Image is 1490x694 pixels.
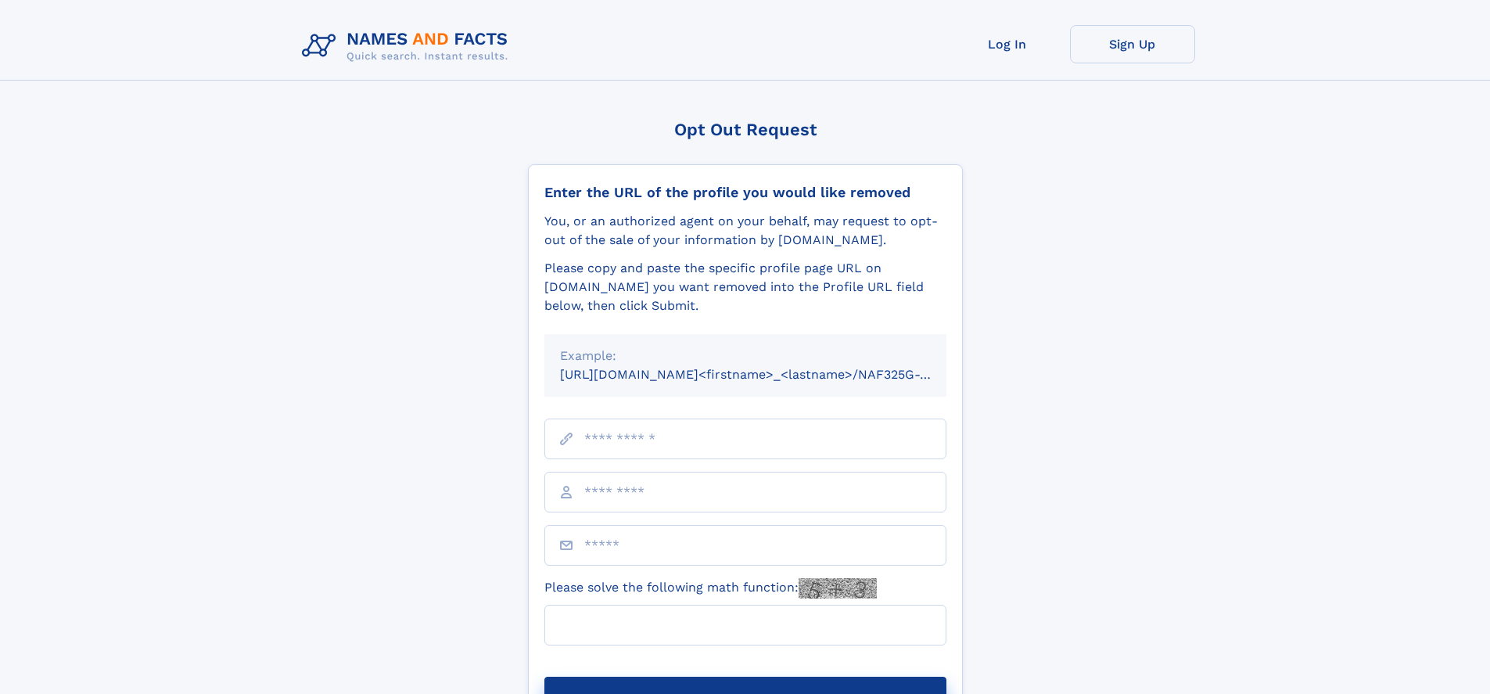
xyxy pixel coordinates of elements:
[560,367,976,382] small: [URL][DOMAIN_NAME]<firstname>_<lastname>/NAF325G-xxxxxxxx
[528,120,963,139] div: Opt Out Request
[544,184,946,201] div: Enter the URL of the profile you would like removed
[544,578,877,599] label: Please solve the following math function:
[560,347,931,365] div: Example:
[1070,25,1195,63] a: Sign Up
[544,259,946,315] div: Please copy and paste the specific profile page URL on [DOMAIN_NAME] you want removed into the Pr...
[945,25,1070,63] a: Log In
[544,212,946,250] div: You, or an authorized agent on your behalf, may request to opt-out of the sale of your informatio...
[296,25,521,67] img: Logo Names and Facts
